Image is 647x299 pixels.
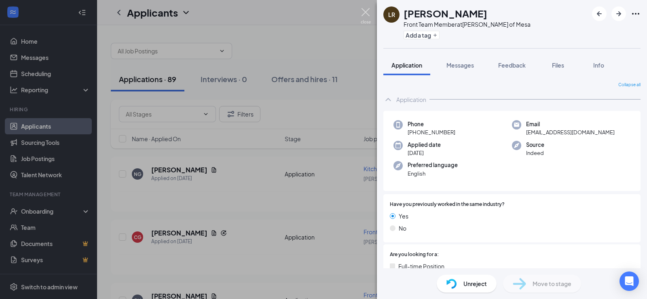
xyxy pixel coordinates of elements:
[594,9,604,19] svg: ArrowLeftNew
[433,33,438,38] svg: Plus
[631,9,641,19] svg: Ellipses
[396,95,426,104] div: Application
[399,212,408,221] span: Yes
[399,224,406,233] span: No
[391,61,422,69] span: Application
[533,279,571,288] span: Move to stage
[408,149,441,157] span: [DATE]
[620,271,639,291] div: Open Intercom Messenger
[463,279,487,288] span: Unreject
[526,128,615,136] span: [EMAIL_ADDRESS][DOMAIN_NAME]
[390,201,505,208] span: Have you previously worked in the same industry?
[408,141,441,149] span: Applied date
[593,61,604,69] span: Info
[398,262,444,271] span: Full-time Position
[498,61,526,69] span: Feedback
[408,170,458,178] span: English
[383,95,393,104] svg: ChevronUp
[526,141,544,149] span: Source
[404,6,487,20] h1: [PERSON_NAME]
[526,149,544,157] span: Indeed
[592,6,607,21] button: ArrowLeftNew
[446,61,474,69] span: Messages
[388,11,395,19] div: LR
[390,251,439,259] span: Are you looking for a:
[408,128,455,136] span: [PHONE_NUMBER]
[614,9,624,19] svg: ArrowRight
[611,6,626,21] button: ArrowRight
[404,31,440,39] button: PlusAdd a tag
[408,161,458,169] span: Preferred language
[618,82,641,88] span: Collapse all
[408,120,455,128] span: Phone
[404,20,531,28] div: Front Team Member at [PERSON_NAME] of Mesa
[526,120,615,128] span: Email
[552,61,564,69] span: Files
